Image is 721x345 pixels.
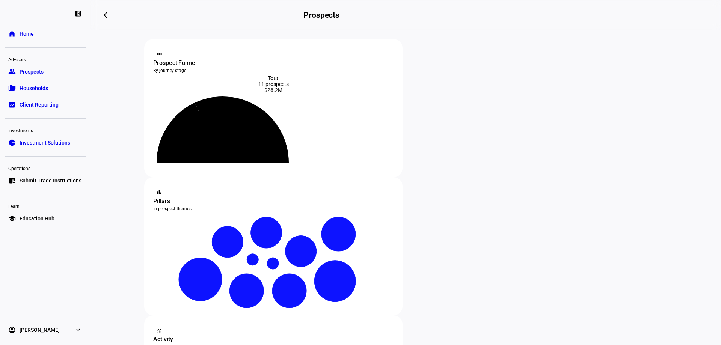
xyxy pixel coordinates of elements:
[8,84,16,92] eth-mat-symbol: folder_copy
[153,75,394,81] div: Total
[20,30,34,38] span: Home
[5,163,86,173] div: Operations
[153,59,394,68] div: Prospect Funnel
[153,81,394,87] div: 11 prospects
[8,68,16,75] eth-mat-symbol: group
[20,101,59,108] span: Client Reporting
[8,101,16,108] eth-mat-symbol: bid_landscape
[153,68,394,74] div: By journey stage
[20,84,48,92] span: Households
[155,327,163,334] mat-icon: monitoring
[74,326,82,334] eth-mat-symbol: expand_more
[5,54,86,64] div: Advisors
[8,215,16,222] eth-mat-symbol: school
[153,335,394,344] div: Activity
[8,30,16,38] eth-mat-symbol: home
[155,188,163,196] mat-icon: bar_chart
[153,87,394,93] div: $28.2M
[155,50,163,58] mat-icon: steppers
[153,197,394,206] div: Pillars
[20,177,81,184] span: Submit Trade Instructions
[74,10,82,17] eth-mat-symbol: left_panel_close
[5,97,86,112] a: bid_landscapeClient Reporting
[5,64,86,79] a: groupProspects
[303,11,339,20] h2: Prospects
[20,68,44,75] span: Prospects
[20,215,54,222] span: Education Hub
[5,200,86,211] div: Learn
[5,125,86,135] div: Investments
[8,139,16,146] eth-mat-symbol: pie_chart
[5,135,86,150] a: pie_chartInvestment Solutions
[102,11,111,20] mat-icon: arrow_backwards
[8,177,16,184] eth-mat-symbol: list_alt_add
[5,26,86,41] a: homeHome
[8,326,16,334] eth-mat-symbol: account_circle
[20,139,70,146] span: Investment Solutions
[5,81,86,96] a: folder_copyHouseholds
[20,326,60,334] span: [PERSON_NAME]
[153,206,394,212] div: In prospect themes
